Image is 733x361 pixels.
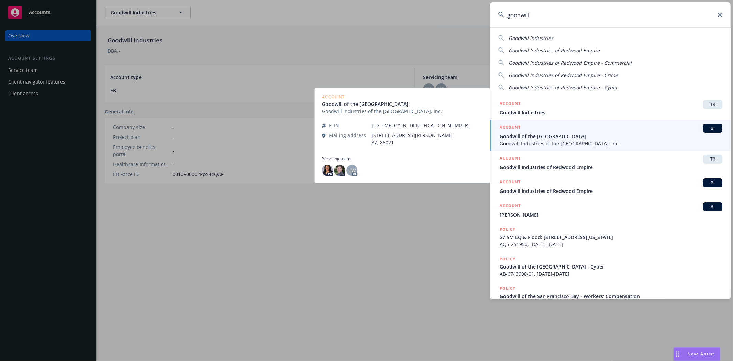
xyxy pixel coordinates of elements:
h5: ACCOUNT [500,100,521,108]
span: Goodwill of the San Francisco Bay - Workers' Compensation [500,293,722,300]
span: $7.5M EQ & Flood: [STREET_ADDRESS][US_STATE] [500,233,722,241]
span: Goodwill Industries [509,35,553,41]
h5: ACCOUNT [500,155,521,163]
input: Search... [490,2,731,27]
button: Nova Assist [673,347,721,361]
h5: POLICY [500,285,515,292]
span: Goodwill Industries of Redwood Empire - Crime [509,72,618,78]
a: POLICY$7.5M EQ & Flood: [STREET_ADDRESS][US_STATE]AQS-251950, [DATE]-[DATE] [490,222,731,252]
div: Drag to move [674,348,682,361]
span: Goodwill Industries of Redwood Empire [500,187,722,195]
span: Goodwill of the [GEOGRAPHIC_DATA] - Cyber [500,263,722,270]
span: Goodwill Industries of Redwood Empire [509,47,600,54]
h5: POLICY [500,255,515,262]
span: Goodwill of the [GEOGRAPHIC_DATA] [500,133,722,140]
span: BI [706,125,720,131]
a: ACCOUNTBIGoodwill Industries of Redwood Empire [490,175,731,198]
h5: ACCOUNT [500,178,521,187]
h5: ACCOUNT [500,202,521,210]
h5: ACCOUNT [500,124,521,132]
span: AB-6743998-01, [DATE]-[DATE] [500,270,722,277]
span: TR [706,101,720,108]
a: POLICYGoodwill of the San Francisco Bay - Workers' Compensation [490,281,731,311]
span: Goodwill Industries of Redwood Empire - Commercial [509,59,632,66]
a: ACCOUNTTRGoodwill Industries [490,96,731,120]
span: AQS-251950, [DATE]-[DATE] [500,241,722,248]
span: Goodwill Industries of Redwood Empire [500,164,722,171]
a: ACCOUNTBIGoodwill of the [GEOGRAPHIC_DATA]Goodwill Industries of the [GEOGRAPHIC_DATA], Inc. [490,120,731,151]
span: BI [706,204,720,210]
span: BI [706,180,720,186]
span: Goodwill Industries [500,109,722,116]
h5: POLICY [500,226,515,233]
span: [PERSON_NAME] [500,211,722,218]
span: TR [706,156,720,162]
a: ACCOUNTTRGoodwill Industries of Redwood Empire [490,151,731,175]
a: POLICYGoodwill of the [GEOGRAPHIC_DATA] - CyberAB-6743998-01, [DATE]-[DATE] [490,252,731,281]
span: Goodwill Industries of Redwood Empire - Cyber [509,84,618,91]
span: Nova Assist [688,351,715,357]
a: ACCOUNTBI[PERSON_NAME] [490,198,731,222]
span: Goodwill Industries of the [GEOGRAPHIC_DATA], Inc. [500,140,722,147]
